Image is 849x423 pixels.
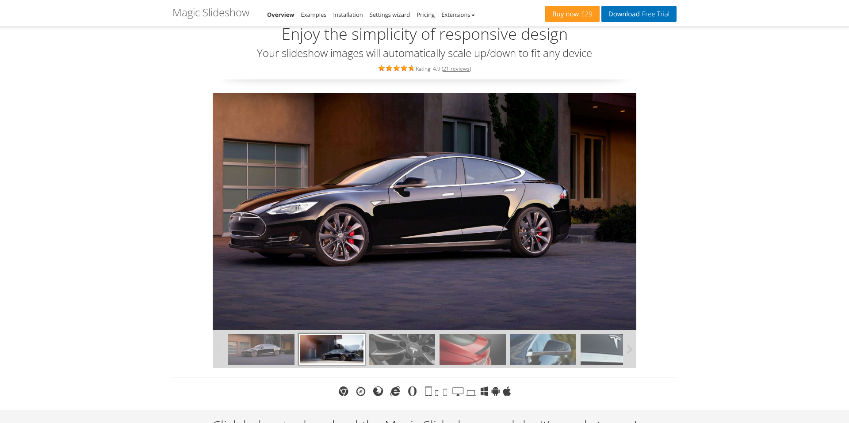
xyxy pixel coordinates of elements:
img: models-06.jpg [510,334,576,365]
h3: Your slideshow images will automatically scale up/down to fit any device [172,47,677,59]
img: Maximum engagement [213,93,721,378]
div: Rating: 4.9 ( ) [172,63,677,73]
a: Overview [267,11,294,19]
img: models-01.jpg [228,334,294,365]
img: Chrome, Safari, Firefox, MS Edge, IE, Opera [339,386,417,396]
a: Examples [301,11,327,19]
h1: Magic Slideshow [172,7,249,18]
a: DownloadFree Trial [601,6,677,22]
img: models-03.jpg [369,334,435,365]
img: models-07.jpg [581,334,646,365]
h2: Enjoy the simplicity of responsive design [172,25,677,43]
img: Tablet, phone, smartphone, desktop, laptop, Windows, Android, iOS [425,386,511,396]
a: 21 reviews [443,65,470,72]
span: Free Trial [640,11,669,18]
img: models-04.jpg [440,334,505,365]
a: Settings wizard [370,11,410,19]
a: Extensions [441,11,474,19]
a: Installation [333,11,363,19]
a: Buy now£29 [545,6,600,22]
a: Pricing [417,11,435,19]
span: £29 [579,11,593,18]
